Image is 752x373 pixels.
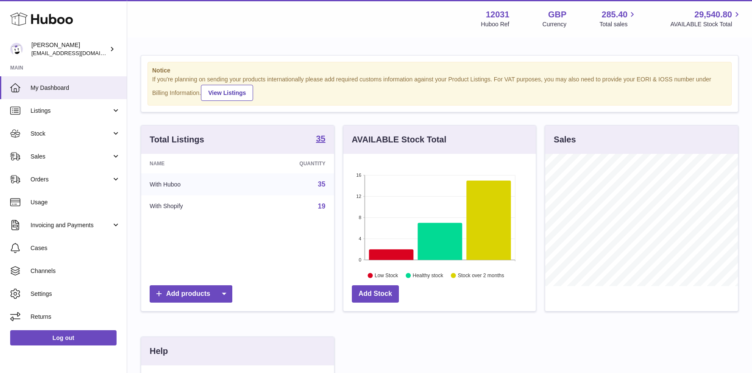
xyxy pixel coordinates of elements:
[318,203,326,210] a: 19
[318,181,326,188] a: 35
[599,9,637,28] a: 285.40 Total sales
[150,285,232,303] a: Add products
[31,153,111,161] span: Sales
[141,173,245,195] td: With Huboo
[31,244,120,252] span: Cases
[31,290,120,298] span: Settings
[201,85,253,101] a: View Listings
[150,345,168,357] h3: Help
[602,9,627,20] span: 285.40
[375,273,398,278] text: Low Stock
[316,134,325,145] a: 35
[10,330,117,345] a: Log out
[670,20,742,28] span: AVAILABLE Stock Total
[31,313,120,321] span: Returns
[316,134,325,143] strong: 35
[543,20,567,28] div: Currency
[486,9,510,20] strong: 12031
[152,67,727,75] strong: Notice
[412,273,443,278] text: Healthy stock
[152,75,727,101] div: If you're planning on sending your products internationally please add required customs informati...
[356,173,361,178] text: 16
[141,154,245,173] th: Name
[481,20,510,28] div: Huboo Ref
[31,84,120,92] span: My Dashboard
[359,236,361,241] text: 4
[359,257,361,262] text: 0
[31,221,111,229] span: Invoicing and Payments
[245,154,334,173] th: Quantity
[141,195,245,217] td: With Shopify
[554,134,576,145] h3: Sales
[31,130,111,138] span: Stock
[150,134,204,145] h3: Total Listings
[359,215,361,220] text: 8
[356,194,361,199] text: 12
[31,41,108,57] div: [PERSON_NAME]
[10,43,23,56] img: admin@makewellforyou.com
[352,285,399,303] a: Add Stock
[31,198,120,206] span: Usage
[31,50,125,56] span: [EMAIL_ADDRESS][DOMAIN_NAME]
[31,267,120,275] span: Channels
[352,134,446,145] h3: AVAILABLE Stock Total
[31,107,111,115] span: Listings
[599,20,637,28] span: Total sales
[694,9,732,20] span: 29,540.80
[458,273,504,278] text: Stock over 2 months
[548,9,566,20] strong: GBP
[31,175,111,184] span: Orders
[670,9,742,28] a: 29,540.80 AVAILABLE Stock Total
